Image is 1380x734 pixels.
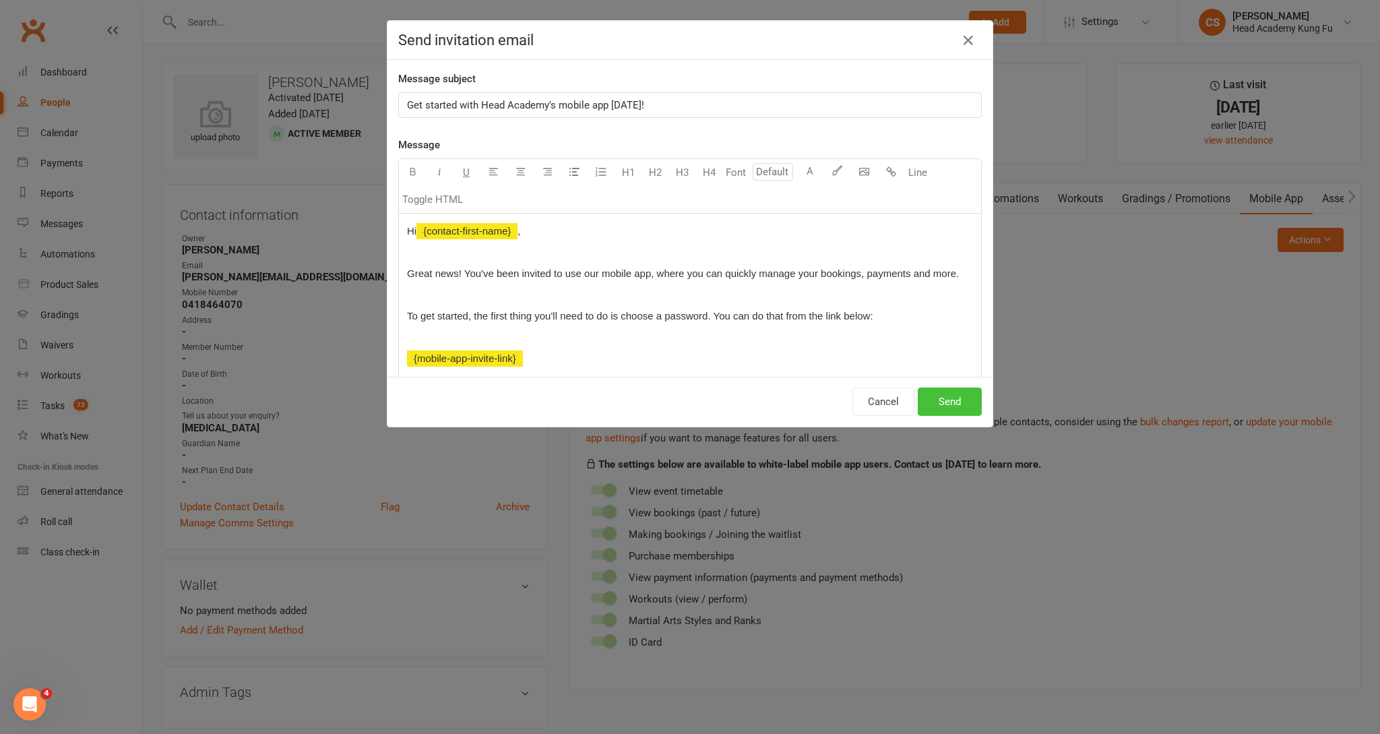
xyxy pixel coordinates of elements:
[13,688,46,721] iframe: Intercom live chat
[463,166,470,179] span: U
[517,225,520,237] span: ,
[722,159,749,186] button: Font
[407,268,959,279] span: Great news! You've been invited to use our mobile app, where you can quickly manage your bookings...
[407,225,416,237] span: Hi
[904,159,931,186] button: Line
[695,159,722,186] button: H4
[958,30,979,51] button: Close
[407,310,873,322] span: To get started, the first thing you'll need to do is choose a password. You can do that from the ...
[398,137,440,153] label: Message
[753,163,793,181] input: Default
[399,186,466,213] button: Toggle HTML
[615,159,641,186] button: H1
[641,159,668,186] button: H2
[918,388,982,416] button: Send
[41,688,52,699] span: 4
[407,99,644,111] span: Get started with Head Academy's mobile app [DATE]!
[453,159,480,186] button: U
[668,159,695,186] button: H3
[796,159,823,186] button: A
[398,32,982,49] h4: Send invitation email
[398,71,476,87] label: Message subject
[852,388,914,416] button: Cancel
